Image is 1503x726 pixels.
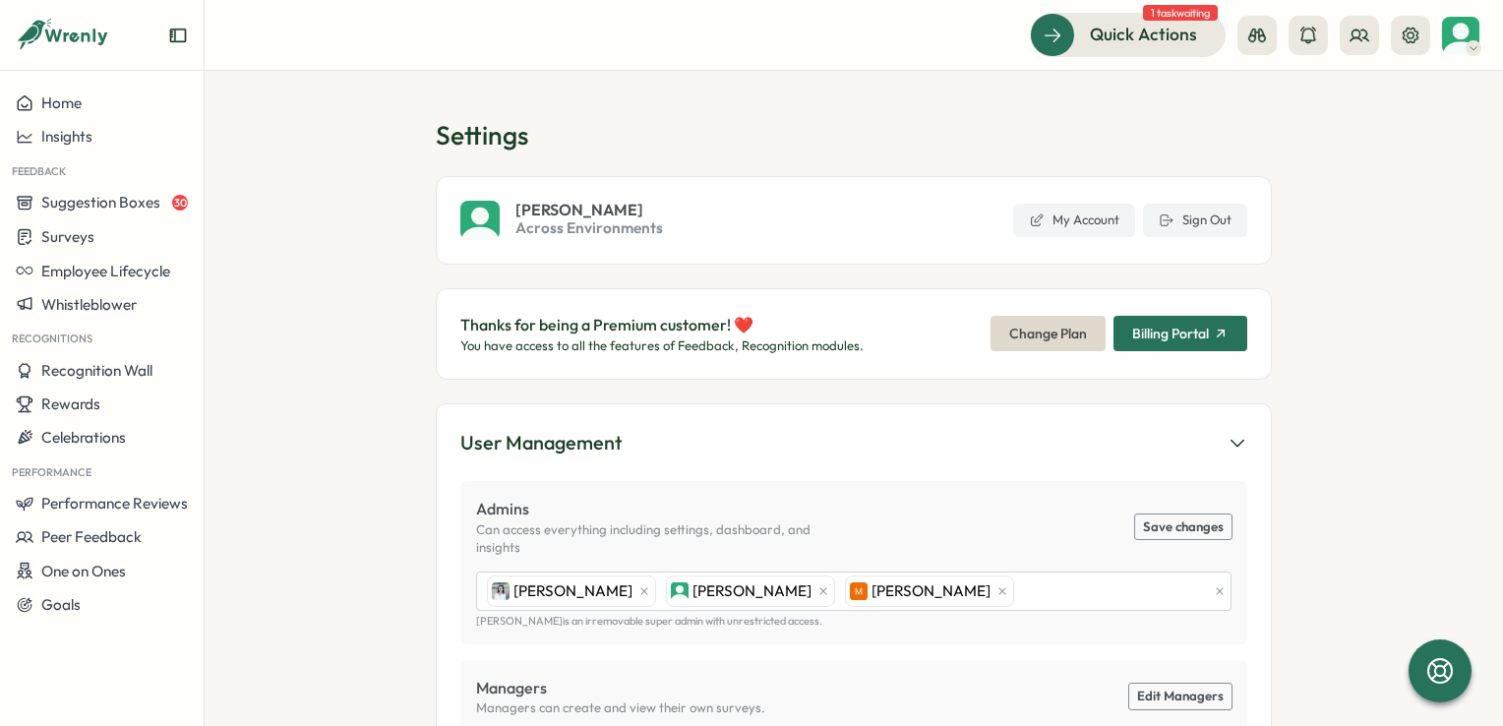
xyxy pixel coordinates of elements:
img: Annie Hallis [492,582,510,600]
span: Performance Reviews [41,494,188,513]
img: Jerry Solomon [1442,17,1479,54]
button: Expand sidebar [168,26,188,45]
span: Change Plan [1009,317,1087,350]
span: [PERSON_NAME] [515,202,663,217]
p: Managers can create and view their own surveys. [476,699,765,717]
p: You have access to all the features of Feedback, Recognition modules. [460,337,864,355]
span: Recognition Wall [41,361,152,380]
span: Billing Portal [1132,327,1209,340]
span: 1 task waiting [1143,5,1218,21]
span: Suggestion Boxes [41,193,160,212]
span: Goals [41,595,81,614]
span: Rewards [41,394,100,413]
span: Sign Out [1182,212,1232,229]
span: [PERSON_NAME] [692,580,812,602]
span: [PERSON_NAME] [872,580,991,602]
a: My Account [1013,204,1135,237]
span: Quick Actions [1090,22,1197,47]
button: Billing Portal [1113,316,1247,351]
p: [PERSON_NAME] is an irremovable super admin with unrestricted access. [476,615,1232,628]
div: User Management [460,428,622,458]
span: One on Ones [41,562,126,580]
p: Thanks for being a Premium customer! ❤️ [460,313,864,337]
a: Edit Managers [1129,684,1232,709]
button: User Management [460,428,1247,458]
span: Celebrations [41,428,126,447]
img: Jerry Solomon [671,582,689,600]
button: Sign Out [1143,204,1247,237]
h1: Settings [436,118,1272,152]
span: Whistleblower [41,295,137,314]
span: Home [41,93,82,112]
p: Admins [476,497,854,521]
button: Quick Actions [1030,13,1226,56]
button: Change Plan [991,316,1106,351]
span: My Account [1052,212,1119,229]
button: Save changes [1135,514,1232,540]
span: Employee Lifecycle [41,262,170,280]
p: Can access everything including settings, dashboard, and insights [476,521,854,556]
span: Insights [41,127,92,146]
span: Surveys [41,227,94,246]
p: Managers [476,676,765,700]
span: Across Environments [515,217,663,239]
span: 30 [172,195,188,211]
span: [PERSON_NAME] [513,580,632,602]
span: Peer Feedback [41,527,142,546]
img: Meg Solomon [850,582,868,600]
img: Jerry Solomon [460,201,500,240]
